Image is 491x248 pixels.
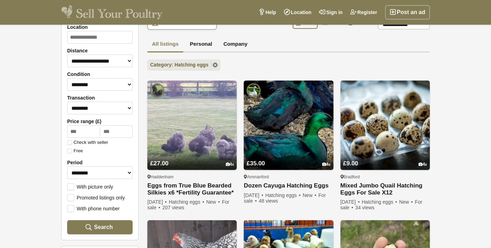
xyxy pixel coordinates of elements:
[67,95,133,101] label: Transaction
[147,59,221,71] a: Category: Hatching eggs
[244,81,333,170] img: Dozen Cayuga Hatching Eggs
[67,119,133,124] label: Price range (£)
[226,162,234,167] div: 4
[61,5,162,19] img: Sell Your Poultry
[340,199,361,205] span: [DATE]
[147,147,237,170] a: £27.00 4
[67,148,83,153] label: Free
[355,205,374,210] span: 34 views
[322,162,331,167] div: 4
[150,160,168,167] span: £27.00
[147,182,237,196] a: Eggs from True Blue Bearded Silkies x6 *Fertility Guarantee*
[244,147,333,170] a: £35.00 4
[255,5,280,19] a: Help
[340,182,430,196] a: Mixed Jumbo Quail Hatching Eggs For Sale X12
[385,5,430,19] a: Post an ad
[67,160,133,165] label: Period
[219,37,252,53] a: Company
[302,192,317,198] span: New
[340,174,430,180] div: Bradford
[150,83,164,97] img: Dallambay
[67,24,133,30] label: Location
[259,198,278,204] span: 48 views
[265,192,301,198] span: Hatching eggs
[67,205,120,211] label: With phone number
[362,199,397,205] span: Hatching eggs
[94,224,113,230] span: Search
[206,199,221,205] span: New
[147,174,237,180] div: Haddenham
[147,199,167,205] span: [DATE]
[169,199,205,205] span: Hatching eggs
[399,199,414,205] span: New
[147,81,237,170] img: Eggs from True Blue Bearded Silkies x6 *Fertility Guarantee*
[244,182,333,190] a: Dozen Cayuga Hatching Eggs
[247,83,261,97] img: Wernolau Warrens
[419,162,427,167] div: 4
[67,71,133,77] label: Condition
[185,37,217,53] a: Personal
[67,140,108,145] label: Check with seller
[67,48,133,53] label: Distance
[67,220,133,234] button: Search
[147,37,183,53] a: All listings
[340,147,430,170] a: £9.00 4
[340,199,422,210] span: For sale
[67,194,125,201] label: Promoted listings only
[343,160,358,167] span: £9.00
[340,81,430,170] img: Mixed Jumbo Quail Hatching Eggs For Sale X12
[346,5,381,19] a: Register
[315,5,346,19] a: Sign in
[162,205,184,210] span: 207 views
[244,192,264,198] span: [DATE]
[280,5,315,19] a: Location
[147,199,229,210] span: For sale
[247,160,265,167] span: £35.00
[244,174,333,180] div: Ammanford
[67,183,113,190] label: With picture only
[244,192,326,204] span: For sale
